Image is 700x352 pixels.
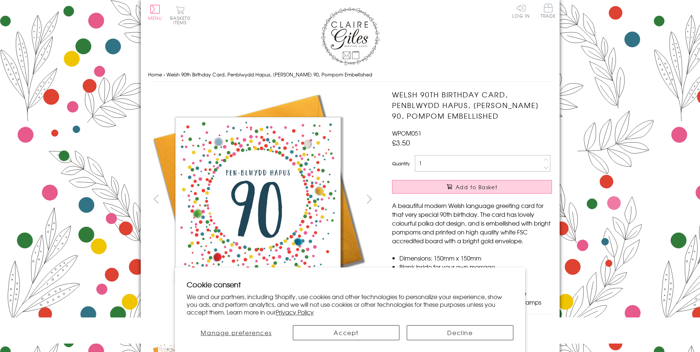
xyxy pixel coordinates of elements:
span: £3.50 [392,137,410,148]
li: Blank inside for your own message [399,262,552,271]
button: Add to Basket [392,180,552,194]
span: Trade [541,4,556,18]
span: Add to Basket [456,183,498,191]
button: prev [148,191,165,207]
button: next [361,191,377,207]
button: Decline [407,325,513,340]
a: Trade [541,4,556,19]
nav: breadcrumbs [148,67,552,82]
a: Privacy Policy [276,308,314,316]
span: Welsh 90th Birthday Card, Penblwydd Hapus, [PERSON_NAME] 90, Pompom Embellished [166,71,372,78]
span: Manage preferences [201,328,272,337]
p: We and our partners, including Shopify, use cookies and other technologies to personalize your ex... [187,293,513,316]
span: 0 items [173,15,190,26]
img: Claire Giles Greetings Cards [321,7,380,65]
button: Accept [293,325,399,340]
label: Quantity [392,160,410,167]
span: › [164,71,165,78]
a: Log In [512,4,530,18]
a: Home [148,71,162,78]
button: Basket0 items [170,6,190,25]
h1: Welsh 90th Birthday Card, Penblwydd Hapus, [PERSON_NAME] 90, Pompom Embellished [392,89,552,121]
p: A beautiful modern Welsh language greeting card for that very special 90th birthday. The card has... [392,201,552,245]
button: Manage preferences [187,325,286,340]
button: Menu [148,5,162,20]
span: Menu [148,15,162,21]
h2: Cookie consent [187,279,513,290]
li: Dimensions: 150mm x 150mm [399,254,552,262]
span: WPOM051 [392,129,421,137]
img: Welsh 90th Birthday Card, Penblwydd Hapus, Dotty 90, Pompom Embellished [148,89,369,310]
